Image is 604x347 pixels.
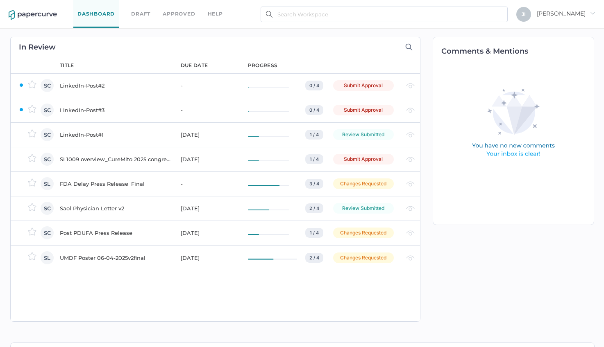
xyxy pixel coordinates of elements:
[266,11,272,18] img: search.bf03fe8b.svg
[9,10,57,20] img: papercurve-logo-colour.7244d18c.svg
[41,177,54,190] div: SL
[406,83,415,88] img: eye-light-gray.b6d092a5.svg
[333,252,394,263] div: Changes Requested
[41,153,54,166] div: SC
[406,108,415,113] img: eye-light-gray.b6d092a5.svg
[163,9,195,18] a: Approved
[41,104,54,117] div: SC
[60,203,171,213] div: Saol Physician Letter v2
[41,79,54,92] div: SC
[208,9,223,18] div: help
[333,178,394,189] div: Changes Requested
[28,228,36,236] img: star-inactive.70f2008a.svg
[28,252,36,260] img: star-inactive.70f2008a.svg
[333,228,394,238] div: Changes Requested
[248,62,277,69] div: progress
[333,80,394,91] div: Submit Approval
[305,228,323,238] div: 1 / 4
[305,105,323,115] div: 0 / 4
[19,43,56,51] h2: In Review
[181,253,238,263] div: [DATE]
[60,179,171,189] div: FDA Delay Press Release_Final
[28,154,36,162] img: star-inactive.70f2008a.svg
[173,171,240,196] td: -
[333,203,394,214] div: Review Submitted
[28,129,36,137] img: star-inactive.70f2008a.svg
[261,7,508,22] input: Search Workspace
[28,178,36,187] img: star-inactive.70f2008a.svg
[60,228,171,238] div: Post PDUFA Press Release
[173,98,240,122] td: -
[406,181,415,187] img: eye-light-gray.b6d092a5.svg
[590,10,595,16] i: arrow_right
[305,253,323,263] div: 2 / 4
[60,154,171,164] div: SL1009 overview_CureMito 2025 congress_for PRC
[181,203,238,213] div: [DATE]
[60,62,74,69] div: title
[41,251,54,264] div: SL
[522,11,526,17] span: J I
[41,202,54,215] div: SC
[305,130,323,140] div: 1 / 4
[406,206,415,211] img: eye-light-gray.b6d092a5.svg
[28,105,36,113] img: star-inactive.70f2008a.svg
[173,73,240,98] td: -
[60,105,171,115] div: LinkedIn-Post#3
[333,154,394,164] div: Submit Approval
[406,255,415,261] img: eye-light-gray.b6d092a5.svg
[60,130,171,140] div: LinkedIn-Post#1
[406,230,415,236] img: eye-light-gray.b6d092a5.svg
[19,107,24,112] img: ZaPP2z7XVwAAAABJRU5ErkJggg==
[19,83,24,88] img: ZaPP2z7XVwAAAABJRU5ErkJggg==
[28,80,36,88] img: star-inactive.70f2008a.svg
[333,129,394,140] div: Review Submitted
[131,9,150,18] a: Draft
[181,62,208,69] div: due date
[537,10,595,17] span: [PERSON_NAME]
[41,226,54,239] div: SC
[305,179,323,189] div: 3 / 4
[181,228,238,238] div: [DATE]
[60,81,171,90] div: LinkedIn-Post#2
[405,43,413,51] img: search-icon-expand.c6106642.svg
[305,154,323,164] div: 1 / 4
[28,203,36,211] img: star-inactive.70f2008a.svg
[333,105,394,115] div: Submit Approval
[454,82,572,164] img: comments-empty-state.0193fcf7.svg
[441,47,593,55] h2: Comments & Mentions
[305,203,323,213] div: 2 / 4
[60,253,171,263] div: UMDF Poster 06-04-2025v2final
[305,81,323,90] div: 0 / 4
[181,130,238,140] div: [DATE]
[41,128,54,141] div: SC
[406,157,415,162] img: eye-light-gray.b6d092a5.svg
[406,132,415,137] img: eye-light-gray.b6d092a5.svg
[181,154,238,164] div: [DATE]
